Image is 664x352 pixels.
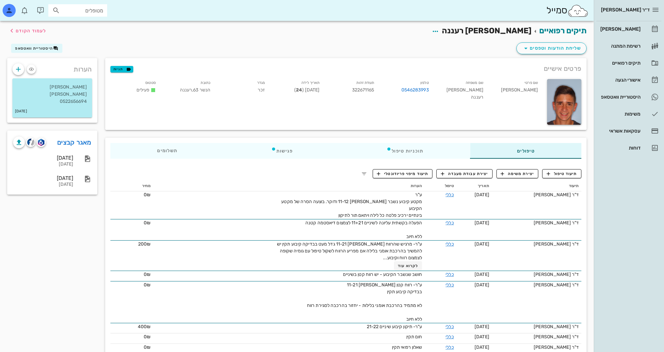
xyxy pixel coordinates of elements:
[138,241,151,247] span: 200₪
[180,87,192,93] span: רעננה
[445,220,454,226] a: כללי
[525,81,538,85] small: שם פרטי
[475,241,489,247] span: [DATE]
[137,87,149,93] span: פעילים
[475,334,489,340] span: [DATE]
[394,261,422,270] button: לקרוא עוד
[492,181,581,191] th: תיעוד
[596,21,661,37] a: [PERSON_NAME]
[301,81,319,85] small: תאריך לידה
[599,111,640,117] div: משימות
[15,108,27,115] small: [DATE]
[420,81,429,85] small: טלפון
[599,43,640,49] div: רשימת המתנה
[475,282,489,288] span: [DATE]
[599,26,640,32] div: [PERSON_NAME]
[445,192,454,198] a: כללי
[281,192,422,218] span: ע"ר מקטע קיבוע נשבר [PERSON_NAME] 11-12 ודוקר. בוצעה הסרה של מקטע הקיבוע בינתיים ירכיב פלטה כל לי...
[144,282,151,288] span: 0₪
[398,264,418,268] span: לקרוא עוד
[445,272,454,277] a: כללי
[436,169,492,178] button: יצירת עבודת מעבדה
[216,78,270,105] div: זכר
[516,42,587,54] button: שליחת הודעות וטפסים
[470,143,581,159] div: טיפולים
[294,87,319,93] span: [DATE] ( )
[522,44,581,52] span: שליחת הודעות וטפסים
[257,81,265,85] small: מגדר
[599,128,640,134] div: עסקאות אשראי
[596,123,661,139] a: עסקאות אשראי
[596,72,661,88] a: אישורי הגעה
[339,143,470,159] div: תוכניות טיפול
[494,241,579,248] div: ד"ר [PERSON_NAME]
[596,55,661,71] a: תיקים רפואיים
[596,106,661,122] a: משימות
[367,324,422,329] span: ע"ר- תיקון קיבוע שיניים 21-22
[13,162,73,167] div: [DATE]
[15,46,53,51] span: היסטוריית וואטסאפ
[542,169,581,178] button: תיעוד טיפול
[445,282,454,288] a: כללי
[457,181,492,191] th: תאריך
[377,171,428,177] span: תיעוד מיפוי פריודונטלי
[596,89,661,105] a: היסטוריית וואטסאפ
[305,220,422,239] span: הפעלה בקשתית עליונה לשיניים 11+21 לצמצום דיאסטמה קטנה ללא חיוב
[475,272,489,277] span: [DATE]
[144,334,151,340] span: 0₪
[599,60,640,66] div: תיקים רפואיים
[37,138,46,147] button: romexis logo
[13,155,73,161] div: [DATE]
[110,66,133,72] button: תגיות
[441,171,488,177] span: יצירת עבודת מעבדה
[192,87,210,93] span: הנשר 63
[599,145,640,151] div: דוחות
[401,87,429,94] a: 0546283993
[277,241,422,261] span: ע"ר- מרגיש שהרווח [PERSON_NAME] 11-21 גדל מעט בבדיקה קיבוע תקין יש להמשיך בהרכבת אומני בלילה אם מ...
[599,94,640,100] div: היסטוריית וואטסאפ
[144,272,151,277] span: 0₪
[539,26,587,35] a: תיקים רפואיים
[567,4,589,17] img: SmileCloud logo
[7,58,97,77] div: הערות
[466,81,483,85] small: שם משפחה
[599,77,640,83] div: אישורי הגעה
[144,344,151,350] span: 0₪
[489,78,543,105] div: [PERSON_NAME]
[201,81,210,85] small: כתובת
[352,87,374,93] span: 322671165
[113,66,130,72] span: תגיות
[110,181,154,191] th: מחיר
[445,241,454,247] a: כללי
[19,5,23,9] span: תג
[18,84,87,105] p: [PERSON_NAME] [PERSON_NAME] 0522656694
[494,271,579,278] div: ד"ר [PERSON_NAME]
[373,169,433,178] button: תיעוד מיפוי פריודונטלי
[406,334,422,340] span: חום תקין
[8,25,46,37] button: לעמוד הקודם
[153,181,425,191] th: הערות
[16,28,46,34] span: לעמוד הקודם
[192,87,193,93] span: ,
[596,38,661,54] a: רשימת המתנה
[475,220,489,226] span: [DATE]
[445,334,454,340] a: כללי
[13,182,73,187] div: [DATE]
[145,81,156,85] small: סטטוס
[224,143,339,159] div: פגישות
[475,192,489,198] span: [DATE]
[544,63,581,74] span: פרטים אישיים
[13,175,73,181] div: [DATE]
[475,344,489,350] span: [DATE]
[546,4,589,18] div: סמייל
[38,139,44,146] img: romexis logo
[434,78,489,105] div: [PERSON_NAME] רעננה
[11,44,62,53] button: היסטוריית וואטסאפ
[475,324,489,329] span: [DATE]
[442,26,531,35] span: [PERSON_NAME] רעננה
[596,140,661,156] a: דוחות
[494,344,579,351] div: ד"ר [PERSON_NAME]
[494,191,579,198] div: ד"ר [PERSON_NAME]
[157,149,177,153] span: תשלומים
[601,7,650,13] span: ד״ר [PERSON_NAME]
